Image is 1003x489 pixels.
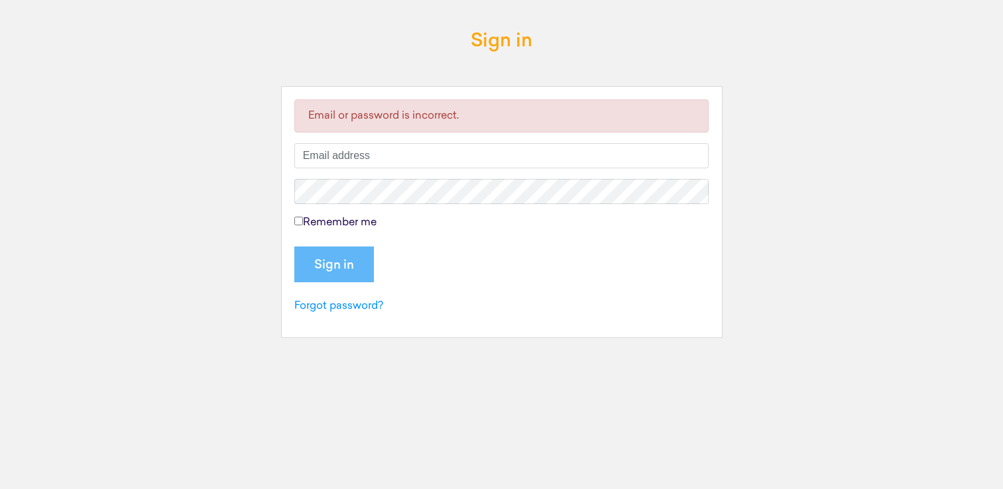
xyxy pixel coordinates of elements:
[294,143,709,168] input: Email address
[294,215,377,231] label: Remember me
[294,246,374,282] input: Sign in
[294,217,303,225] input: Remember me
[471,32,532,52] h3: Sign in
[294,301,383,311] a: Forgot password?
[294,99,709,133] div: Email or password is incorrect.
